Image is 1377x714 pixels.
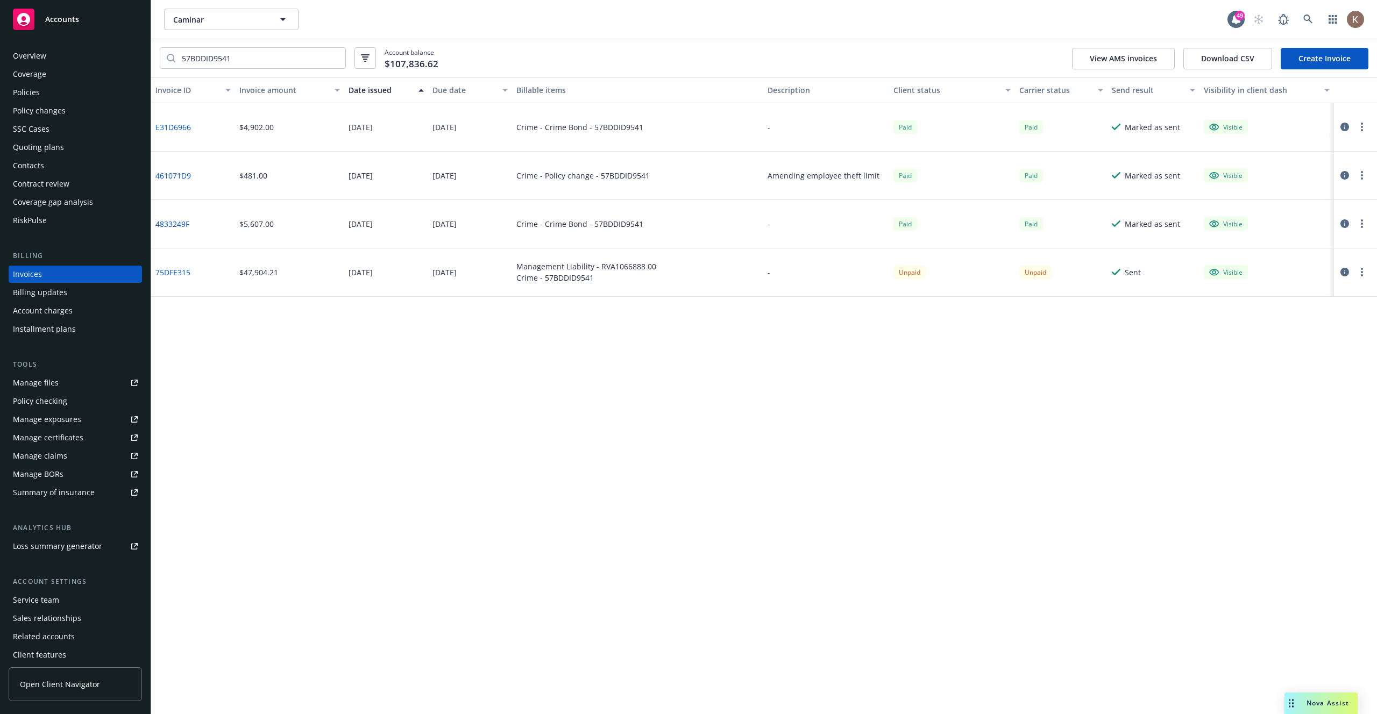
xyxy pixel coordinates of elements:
div: Unpaid [893,266,926,279]
div: Policy changes [13,102,66,119]
span: Accounts [45,15,79,24]
div: $481.00 [239,170,267,181]
span: Nova Assist [1307,698,1349,708]
button: Due date [428,77,512,103]
div: Invoice amount [239,84,328,96]
a: Coverage gap analysis [9,194,142,211]
a: Invoices [9,266,142,283]
a: Manage certificates [9,429,142,446]
div: Crime - Crime Bond - 57BDDID9541 [516,218,643,230]
div: [DATE] [349,218,373,230]
a: Contract review [9,175,142,192]
a: Summary of insurance [9,484,142,501]
div: [DATE] [349,170,373,181]
div: - [768,122,770,133]
a: Report a Bug [1273,9,1294,30]
div: Marked as sent [1125,218,1180,230]
div: Overview [13,47,46,65]
div: Contract review [13,175,69,192]
div: [DATE] [349,122,373,133]
div: Client features [13,646,66,663]
div: Billing updates [13,284,67,301]
div: $4,902.00 [239,122,274,133]
a: RiskPulse [9,212,142,229]
div: - [768,267,770,278]
button: Caminar [164,9,299,30]
span: Caminar [173,14,266,25]
a: Manage claims [9,447,142,465]
div: Paid [893,120,917,134]
button: Client status [889,77,1015,103]
div: Send result [1112,84,1184,96]
div: Drag to move [1284,692,1298,714]
a: Create Invoice [1281,48,1368,69]
div: Paid [893,169,917,182]
div: Carrier status [1019,84,1091,96]
a: Accounts [9,4,142,34]
div: Billing [9,251,142,261]
div: Coverage gap analysis [13,194,93,211]
div: Visible [1209,267,1243,277]
div: Unpaid [1019,266,1052,279]
a: Account charges [9,302,142,319]
div: Related accounts [13,628,75,645]
a: Manage exposures [9,411,142,428]
a: Client features [9,646,142,663]
div: - [768,218,770,230]
div: Policies [13,84,40,101]
div: $5,607.00 [239,218,274,230]
div: Coverage [13,66,46,83]
div: Paid [1019,217,1043,231]
div: Amending employee theft limit [768,170,879,181]
span: Open Client Navigator [20,679,100,690]
div: Manage claims [13,447,67,465]
button: Invoice amount [235,77,344,103]
a: Switch app [1322,9,1344,30]
div: Tools [9,359,142,370]
button: Carrier status [1015,77,1108,103]
button: Download CSV [1183,48,1272,69]
div: Marked as sent [1125,122,1180,133]
div: Invoices [13,266,42,283]
div: $47,904.21 [239,267,278,278]
button: Description [763,77,889,103]
div: Loss summary generator [13,538,102,555]
a: Sales relationships [9,610,142,627]
div: Quoting plans [13,139,64,156]
div: Paid [1019,169,1043,182]
a: Coverage [9,66,142,83]
input: Filter by keyword... [175,48,345,68]
a: Policy changes [9,102,142,119]
div: RiskPulse [13,212,47,229]
button: Send result [1108,77,1200,103]
a: Installment plans [9,320,142,338]
div: Service team [13,591,59,609]
div: Visible [1209,122,1243,132]
div: Description [768,84,885,96]
svg: Search [167,54,175,62]
div: Manage certificates [13,429,83,446]
div: Manage exposures [13,411,81,428]
div: Crime - Crime Bond - 57BDDID9541 [516,122,643,133]
a: Overview [9,47,142,65]
a: Loss summary generator [9,538,142,555]
div: Management Liability - RVA1066888 00 [516,261,656,272]
a: Search [1297,9,1319,30]
span: Paid [1019,120,1043,134]
div: Crime - Policy change - 57BDDID9541 [516,170,650,181]
span: $107,836.62 [385,57,438,71]
div: 49 [1235,11,1245,20]
button: Billable items [512,77,764,103]
a: E31D6966 [155,122,191,133]
div: Billable items [516,84,760,96]
a: 461071D9 [155,170,191,181]
a: Policies [9,84,142,101]
div: Visibility in client dash [1204,84,1318,96]
a: Manage files [9,374,142,391]
div: Manage files [13,374,59,391]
